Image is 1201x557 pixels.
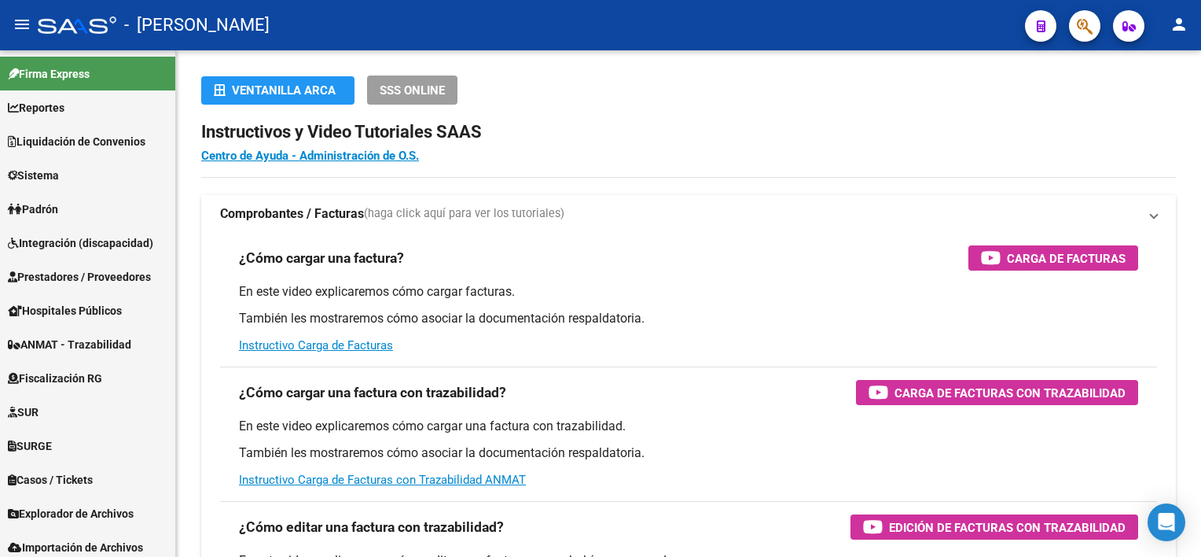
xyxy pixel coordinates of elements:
[8,167,59,184] span: Sistema
[850,515,1138,540] button: Edición de Facturas con Trazabilidad
[889,518,1126,537] span: Edición de Facturas con Trazabilidad
[8,65,90,83] span: Firma Express
[8,437,52,455] span: SURGE
[8,201,58,218] span: Padrón
[968,245,1138,271] button: Carga de Facturas
[364,205,564,223] span: (haga click aquí para ver los tutoriales)
[124,8,270,42] span: - [PERSON_NAME]
[239,516,504,538] h3: ¿Cómo editar una factura con trazabilidad?
[1170,15,1188,34] mat-icon: person
[239,473,526,487] a: Instructivo Carga de Facturas con Trazabilidad ANMAT
[8,268,151,286] span: Prestadores / Proveedores
[894,383,1126,403] span: Carga de Facturas con Trazabilidad
[220,205,364,223] strong: Comprobantes / Facturas
[239,418,1138,435] p: En este video explicaremos cómo cargar una factura con trazabilidad.
[13,15,31,34] mat-icon: menu
[201,117,1176,147] h2: Instructivos y Video Tutoriales SAAS
[8,234,153,252] span: Integración (discapacidad)
[201,76,354,105] button: Ventanilla ARCA
[8,302,122,319] span: Hospitales Públicos
[8,505,134,522] span: Explorador de Archivos
[8,404,39,421] span: SUR
[201,149,419,163] a: Centro de Ayuda - Administración de O.S.
[239,310,1138,327] p: También les mostraremos cómo asociar la documentación respaldatoria.
[239,283,1138,301] p: En este video explicaremos cómo cargar facturas.
[1148,504,1185,541] div: Open Intercom Messenger
[367,76,457,105] button: SSS ONLINE
[239,444,1138,462] p: También les mostraremos cómo asociar la documentación respaldatoria.
[239,382,506,404] h3: ¿Cómo cargar una factura con trazabilidad?
[8,539,143,556] span: Importación de Archivos
[8,336,131,353] span: ANMAT - Trazabilidad
[1007,249,1126,268] span: Carga de Facturas
[239,247,404,269] h3: ¿Cómo cargar una factura?
[8,133,145,150] span: Liquidación de Convenios
[214,76,342,105] div: Ventanilla ARCA
[856,380,1138,405] button: Carga de Facturas con Trazabilidad
[201,195,1176,233] mat-expansion-panel-header: Comprobantes / Facturas(haga click aquí para ver los tutoriales)
[8,99,64,116] span: Reportes
[380,83,445,98] span: SSS ONLINE
[8,471,93,489] span: Casos / Tickets
[8,370,102,387] span: Fiscalización RG
[239,338,393,352] a: Instructivo Carga de Facturas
